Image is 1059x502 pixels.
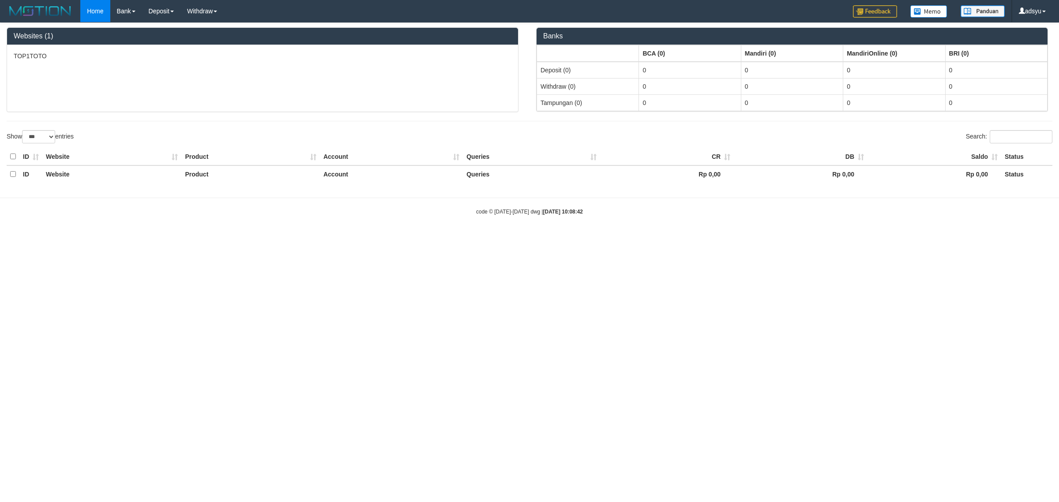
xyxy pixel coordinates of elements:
td: Withdraw (0) [537,78,639,94]
td: Deposit (0) [537,62,639,79]
td: 0 [843,78,945,94]
td: 0 [741,78,843,94]
th: Website [42,165,181,183]
td: 0 [741,94,843,111]
th: Queries [463,148,600,165]
th: Queries [463,165,600,183]
th: CR [600,148,734,165]
img: panduan.png [961,5,1005,17]
small: code © [DATE]-[DATE] dwg | [476,209,583,215]
td: Tampungan (0) [537,94,639,111]
th: Group: activate to sort column ascending [741,45,843,62]
th: Group: activate to sort column ascending [537,45,639,62]
th: Rp 0,00 [867,165,1001,183]
h3: Banks [543,32,1041,40]
th: Product [181,165,320,183]
img: Feedback.jpg [853,5,897,18]
p: TOP1TOTO [14,52,511,60]
th: Group: activate to sort column ascending [945,45,1047,62]
th: DB [734,148,867,165]
label: Search: [966,130,1052,143]
td: 0 [945,62,1047,79]
th: Account [320,148,463,165]
td: 0 [945,94,1047,111]
h3: Websites (1) [14,32,511,40]
th: Status [1001,148,1052,165]
th: Status [1001,165,1052,183]
td: 0 [639,62,741,79]
th: Rp 0,00 [734,165,867,183]
td: 0 [741,62,843,79]
th: ID [19,148,42,165]
th: Product [181,148,320,165]
th: Group: activate to sort column ascending [639,45,741,62]
input: Search: [990,130,1052,143]
th: Saldo [867,148,1001,165]
td: 0 [843,94,945,111]
td: 0 [843,62,945,79]
strong: [DATE] 10:08:42 [543,209,583,215]
td: 0 [639,94,741,111]
img: MOTION_logo.png [7,4,74,18]
td: 0 [639,78,741,94]
img: Button%20Memo.svg [910,5,947,18]
th: Website [42,148,181,165]
label: Show entries [7,130,74,143]
th: Rp 0,00 [600,165,734,183]
select: Showentries [22,130,55,143]
th: Account [320,165,463,183]
td: 0 [945,78,1047,94]
th: Group: activate to sort column ascending [843,45,945,62]
th: ID [19,165,42,183]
